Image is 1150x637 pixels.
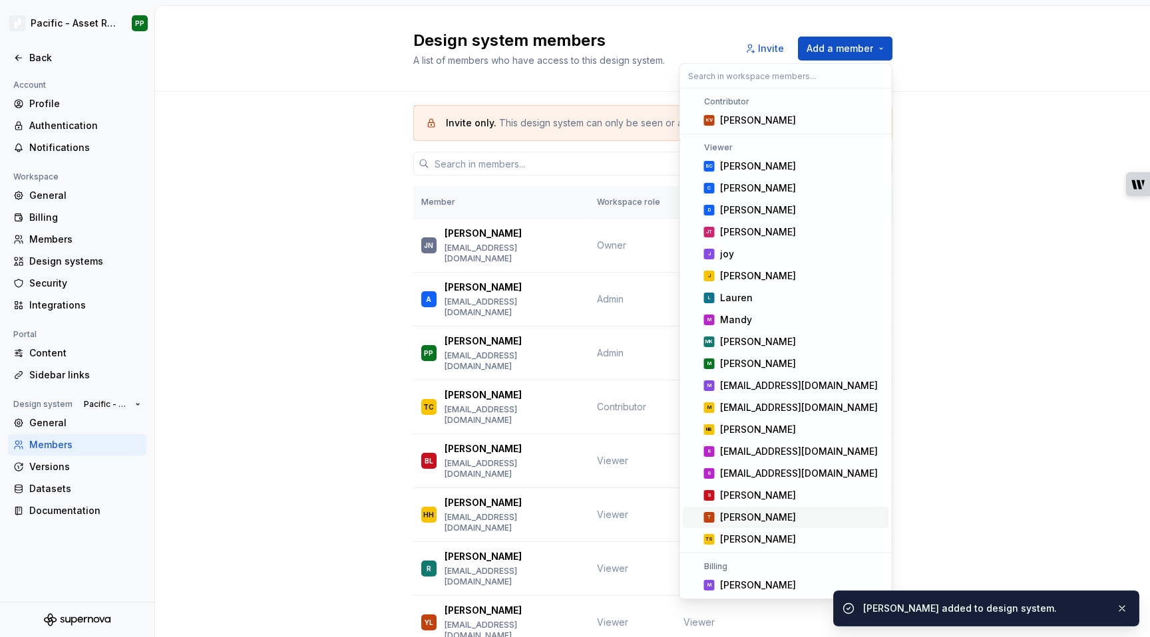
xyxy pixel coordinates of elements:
div: PP [424,346,433,360]
div: JT [706,225,712,239]
div: Members [29,233,141,246]
p: [PERSON_NAME] [445,604,522,617]
div: MK [705,335,713,348]
div: Profile [29,97,141,110]
span: Viewer [597,563,628,574]
div: J [708,247,711,261]
div: Design system [8,396,78,412]
div: TS [705,533,713,546]
div: R [708,445,711,458]
div: BC [706,160,713,173]
th: Workspace role [589,186,675,219]
div: [PERSON_NAME] [720,357,796,370]
a: Documentation [8,500,146,521]
div: Members [29,438,141,451]
div: S [707,467,711,480]
div: Lauren [720,291,753,305]
div: [PERSON_NAME] [720,578,796,592]
div: M [707,401,711,414]
div: [EMAIL_ADDRESS][DOMAIN_NAME] [720,467,878,480]
div: M [707,357,711,370]
p: [EMAIL_ADDRESS][DOMAIN_NAME] [445,512,581,533]
div: J [708,269,711,283]
div: joy [720,247,734,261]
a: Sidebar links [8,364,146,386]
div: [EMAIL_ADDRESS][DOMAIN_NAME] [720,379,878,392]
div: A [426,293,431,306]
th: Member [413,186,590,219]
button: Pacific - Asset Repository (Glyphs)PP [3,9,152,38]
span: Owner [597,239,626,251]
div: TC [423,400,434,414]
div: Sidebar links [29,368,141,382]
img: 8d0dbd7b-a897-4c39-8ca0-62fbda938e11.png [9,15,25,31]
input: Search in workspace members... [680,64,892,88]
p: [PERSON_NAME] [445,496,522,509]
div: JN [424,239,433,252]
div: Notifications [29,141,141,154]
div: M [707,313,711,326]
div: Mandy [720,313,752,326]
p: [EMAIL_ADDRESS][DOMAIN_NAME] [445,350,581,372]
span: Viewer [597,455,628,466]
div: KV [706,114,713,127]
span: Contributor [597,401,646,412]
div: [PERSON_NAME] [720,114,796,127]
a: Billing [8,207,146,228]
svg: Supernova Logo [44,613,110,626]
div: Integrations [29,299,141,312]
p: [EMAIL_ADDRESS][DOMAIN_NAME] [445,458,581,479]
div: General [29,416,141,430]
span: Admin [597,347,624,358]
span: Invite only. [446,117,499,128]
a: General [8,185,146,206]
div: [PERSON_NAME] [720,533,796,546]
div: T [707,511,711,524]
p: [EMAIL_ADDRESS][DOMAIN_NAME] [445,566,581,587]
div: [PERSON_NAME] [720,160,796,173]
div: Design systems [29,255,141,268]
div: YL [425,616,433,629]
span: This design system can only be seen or accessed by invitation. [499,117,778,128]
div: D [708,203,711,217]
div: Billing [29,211,141,224]
div: HH [423,508,434,521]
div: Workspace [8,169,64,185]
div: [EMAIL_ADDRESS][DOMAIN_NAME] [720,401,878,414]
div: Contributor [683,96,889,107]
span: Add a member [807,42,873,55]
div: Versions [29,460,141,473]
p: [PERSON_NAME] [445,442,522,455]
button: Invite [739,37,793,61]
p: [PERSON_NAME] [445,550,522,563]
div: General [29,189,141,202]
div: Billing [683,561,889,572]
div: S [707,489,711,502]
h2: Design system members [413,30,723,51]
div: [PERSON_NAME] [720,511,796,524]
p: [PERSON_NAME] [445,227,522,240]
div: [PERSON_NAME] [720,489,796,502]
a: Notifications [8,137,146,158]
div: M [707,379,711,392]
p: [EMAIL_ADDRESS][DOMAIN_NAME] [445,297,581,318]
span: Viewer [597,509,628,520]
a: Content [8,342,146,364]
div: BL [425,454,433,467]
div: Search in workspace members... [680,88,892,598]
p: [EMAIL_ADDRESS][DOMAIN_NAME] [445,404,581,426]
div: Security [29,277,141,290]
a: Back [8,47,146,68]
div: [PERSON_NAME] [720,335,796,348]
a: Versions [8,456,146,477]
div: [EMAIL_ADDRESS][DOMAIN_NAME] [720,445,878,458]
button: Add a member [798,37,892,61]
div: [PERSON_NAME] [720,182,796,195]
div: Datasets [29,482,141,495]
span: Invite [758,42,784,55]
a: Members [8,229,146,250]
div: Pacific - Asset Repository (Glyphs) [31,17,116,30]
div: NB [706,423,712,436]
div: [PERSON_NAME] [720,225,796,239]
a: Authentication [8,115,146,136]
